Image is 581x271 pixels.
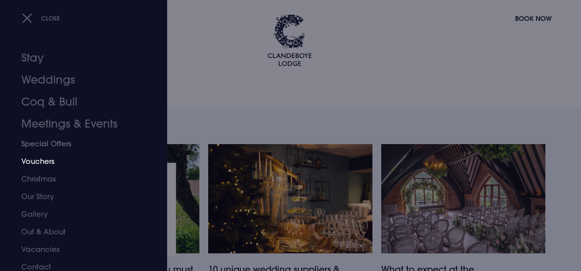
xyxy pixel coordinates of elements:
a: Gallery [21,205,137,223]
a: Weddings [21,69,137,91]
a: Special Offers [21,135,137,153]
a: Our Story [21,188,137,205]
a: Coq & Bull [21,91,137,113]
a: Out & About [21,223,137,241]
a: Vacancies [21,241,137,258]
a: Vouchers [21,153,137,170]
a: Stay [21,47,137,69]
a: Christmas [21,170,137,188]
a: Meetings & Events [21,113,137,135]
button: Close [22,11,60,26]
span: Close [41,14,60,22]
